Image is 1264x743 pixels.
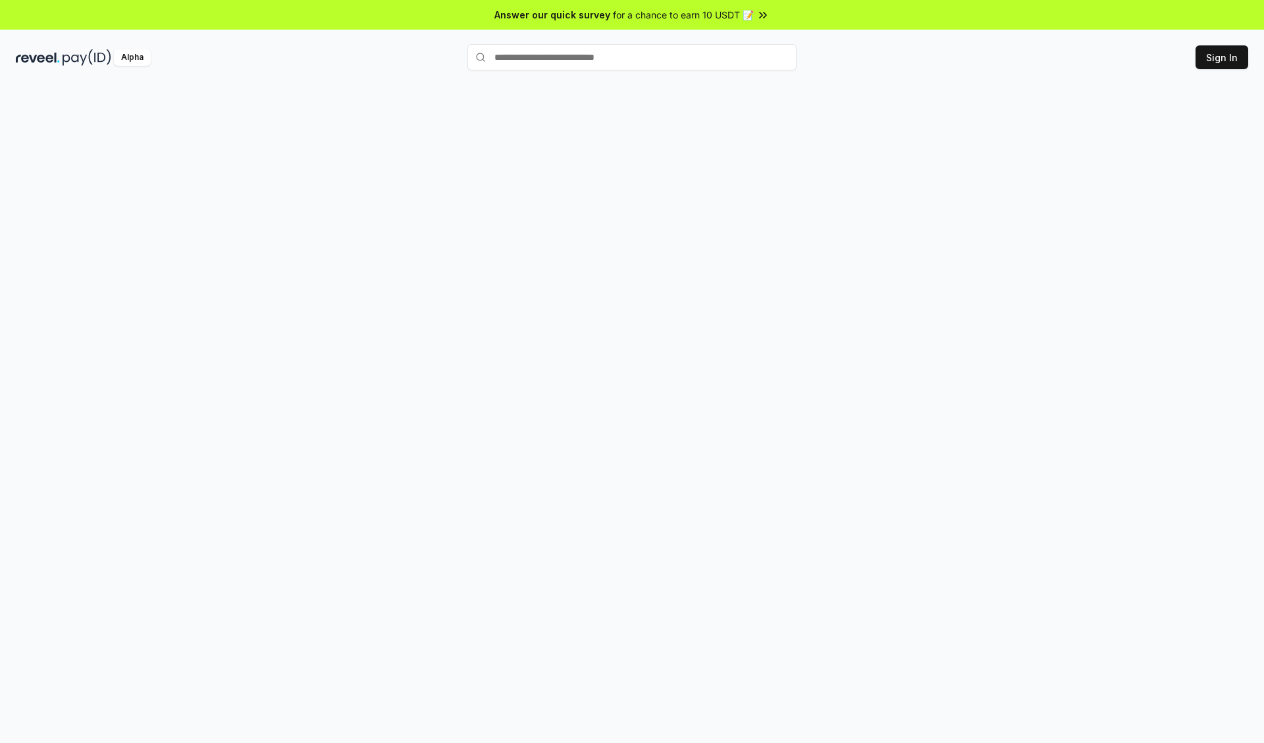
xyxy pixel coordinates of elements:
div: Alpha [114,49,151,66]
span: Answer our quick survey [494,8,610,22]
span: for a chance to earn 10 USDT 📝 [613,8,754,22]
img: reveel_dark [16,49,60,66]
button: Sign In [1196,45,1248,69]
img: pay_id [63,49,111,66]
